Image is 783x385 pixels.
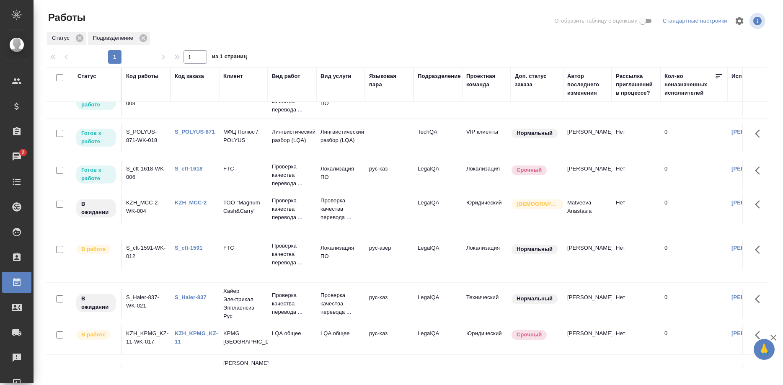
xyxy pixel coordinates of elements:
[660,289,727,318] td: 0
[2,146,31,167] a: 2
[517,295,553,303] p: Нормальный
[418,72,461,80] div: Подразделение
[81,245,106,253] p: В работе
[272,128,312,145] p: Лингвистический разбор (LQA)
[175,199,207,206] a: KZH_MCC-2
[563,194,612,224] td: Matveeva Anastasia
[554,17,638,25] span: Отобразить таблицу с оценками
[175,294,207,300] a: S_Haier-837
[223,244,264,252] p: FTC
[563,325,612,354] td: [PERSON_NAME]
[175,330,218,345] a: KZH_KPMG_KZ-11
[320,329,361,338] p: LQA общее
[122,124,171,153] td: S_POLYUS-871-WK-018
[75,329,117,341] div: Исполнитель выполняет работу
[462,160,511,190] td: Локализация
[567,72,607,97] div: Автор последнего изменения
[320,72,351,80] div: Вид услуги
[320,196,361,222] p: Проверка качества перевода ...
[517,245,553,253] p: Нормальный
[616,72,656,97] div: Рассылка приглашений в процессе?
[660,325,727,354] td: 0
[175,165,202,172] a: S_cft-1618
[47,32,86,45] div: Статус
[413,124,462,153] td: TechQA
[88,32,150,45] div: Подразделение
[212,52,247,64] span: из 1 страниц
[731,165,778,172] a: [PERSON_NAME]
[81,200,111,217] p: В ожидании
[75,199,117,218] div: Исполнитель назначен, приступать к работе пока рано
[413,289,462,318] td: LegalQA
[223,329,264,346] p: KPMG [GEOGRAPHIC_DATA]
[78,72,96,80] div: Статус
[612,325,660,354] td: Нет
[731,330,778,336] a: [PERSON_NAME]
[462,194,511,224] td: Юридический
[75,128,117,147] div: Исполнитель может приступить к работе
[731,129,778,135] a: [PERSON_NAME]
[731,72,768,80] div: Исполнитель
[75,165,117,184] div: Исполнитель может приступить к работе
[93,34,136,42] p: Подразделение
[612,240,660,269] td: Нет
[563,160,612,190] td: [PERSON_NAME]
[750,124,770,144] button: Здесь прячутся важные кнопки
[612,124,660,153] td: Нет
[320,165,361,181] p: Локализация ПО
[122,160,171,190] td: S_cft-1618-WK-006
[16,148,29,157] span: 2
[750,194,770,214] button: Здесь прячутся важные кнопки
[563,124,612,153] td: [PERSON_NAME]
[462,289,511,318] td: Технический
[272,329,312,338] p: LQA общее
[46,11,85,24] span: Работы
[612,194,660,224] td: Нет
[660,240,727,269] td: 0
[612,289,660,318] td: Нет
[81,166,111,183] p: Готов к работе
[517,200,558,208] p: [DEMOGRAPHIC_DATA]
[223,199,264,215] p: ТОО "Magnum Cash&Carry"
[413,325,462,354] td: LegalQA
[52,34,72,42] p: Статус
[272,242,312,267] p: Проверка качества перевода ...
[175,245,202,251] a: S_cft-1591
[75,244,117,255] div: Исполнитель выполняет работу
[272,196,312,222] p: Проверка качества перевода ...
[462,124,511,153] td: VIP клиенты
[365,160,413,190] td: рус-каз
[757,341,771,358] span: 🙏
[661,15,729,28] div: split button
[660,194,727,224] td: 0
[517,331,542,339] p: Срочный
[729,11,749,31] span: Настроить таблицу
[272,291,312,316] p: Проверка качества перевода ...
[612,160,660,190] td: Нет
[754,339,775,360] button: 🙏
[122,194,171,224] td: KZH_MCC-2-WK-004
[365,289,413,318] td: рус-каз
[462,325,511,354] td: Юридический
[365,325,413,354] td: рус-каз
[223,165,264,173] p: FTC
[272,72,300,80] div: Вид работ
[175,72,204,80] div: Код заказа
[750,289,770,309] button: Здесь прячутся важные кнопки
[413,240,462,269] td: LegalQA
[664,72,715,97] div: Кол-во неназначенных исполнителей
[81,129,111,146] p: Готов к работе
[81,331,106,339] p: В работе
[731,245,778,251] a: [PERSON_NAME]
[81,295,111,311] p: В ожидании
[517,129,553,137] p: Нормальный
[365,240,413,269] td: рус-азер
[750,240,770,260] button: Здесь прячутся важные кнопки
[223,72,243,80] div: Клиент
[563,289,612,318] td: [PERSON_NAME]
[320,291,361,316] p: Проверка качества перевода ...
[126,72,158,80] div: Код работы
[122,325,171,354] td: KZH_KPMG_KZ-11-WK-017
[563,240,612,269] td: [PERSON_NAME]
[369,72,409,89] div: Языковая пара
